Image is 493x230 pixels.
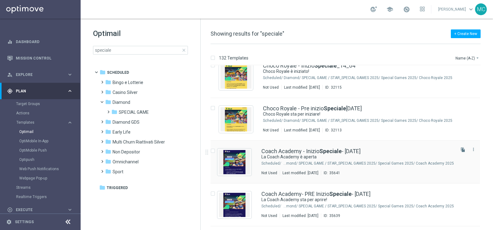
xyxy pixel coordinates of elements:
span: keyboard_arrow_down [468,6,474,13]
span: Early Life [113,129,131,135]
div: Not Used [263,128,279,133]
a: Actions [16,111,64,116]
a: OptiMobile Push [19,148,64,153]
div: ID: [322,128,342,133]
div: Optimail [19,127,80,136]
div: Scheduled/Diamond/SPECIAL GAME /STAR_SPECIAL GAMES 2025/Special Games 2025/Coach Academy 2025 [282,161,454,166]
i: folder [105,129,111,135]
a: Realtime Triggers [16,194,64,199]
div: Plan [7,88,67,94]
button: Templates keyboard_arrow_right [16,120,73,125]
button: Name (A-Z)arrow_drop_down [455,54,481,62]
div: La Coach Academy sta per aprire! [261,197,454,203]
span: Execute [16,208,67,212]
i: folder [105,158,111,165]
a: Streams [16,185,64,190]
span: Non Depositor [113,149,140,155]
i: arrow_drop_down [475,55,480,60]
div: Templates [16,118,80,183]
a: Dashboard [16,33,73,50]
div: Optipush [19,155,80,164]
i: folder [105,148,111,155]
i: folder [105,139,111,145]
button: play_circle_outline Execute keyboard_arrow_right [7,207,73,212]
div: La Coach Academy è aperta [261,154,454,160]
i: folder [100,69,106,75]
b: Speciale [314,62,337,69]
div: Scheduled/Diamond/SPECIAL GAME /STAR_SPECIAL GAMES 2025/Special Games 2025/Choco Royale 2025 [284,118,454,123]
div: Streams [16,183,80,192]
b: Speciale [329,191,352,197]
span: Scheduled [107,70,129,75]
i: more_vert [471,147,476,152]
i: folder [105,119,111,125]
a: Web Push Notifications [19,166,64,171]
div: Not Used [263,85,279,90]
i: equalizer [7,39,13,45]
span: Explore [16,73,67,77]
span: Bingo e Lotterie [113,80,143,85]
div: Target Groups [16,99,80,108]
span: Sport [113,169,123,175]
i: gps_fixed [7,88,13,94]
a: Webpage Pop-up [19,176,64,181]
span: Plan [16,89,67,93]
a: Choco Royale - InizioSpeciale_14_04 [263,63,355,69]
p: 132 Templates [219,55,248,61]
div: OptiMobile Push [19,146,80,155]
div: Realtime Triggers [16,192,80,201]
div: Choco Royale è iniziato! [263,69,454,74]
div: 35639 [329,213,340,218]
a: La Coach Academy è aperta [261,154,440,160]
button: file_copy [459,146,467,154]
button: + Create New [451,29,481,38]
span: Showing results for "speciale" [211,30,284,37]
div: Not Used [261,170,277,175]
div: Choco Royale sta per iniziare! [263,111,454,117]
i: settings [6,219,12,225]
i: person_search [7,72,13,77]
div: Last modified: [DATE] [282,128,322,133]
i: keyboard_arrow_right [67,72,73,77]
div: Mission Control [7,50,73,66]
i: folder [99,184,105,191]
div: Last modified: [DATE] [280,213,321,218]
div: Press SPACE to select this row. [204,184,492,226]
div: 35641 [329,170,340,175]
button: equalizer Dashboard [7,39,73,44]
div: ID: [322,85,342,90]
span: Omnichannel [113,159,139,165]
div: Scheduled/Diamond/SPECIAL GAME /STAR_SPECIAL GAMES 2025/Special Games 2025/Choco Royale 2025 [284,75,454,80]
div: Scheduled/ [263,118,283,123]
div: Last modified: [DATE] [282,85,322,90]
div: ID: [321,213,340,218]
div: ID: [321,170,340,175]
a: Optimail [19,129,64,134]
a: OptiMobile In-App [19,139,64,144]
div: Scheduled/ [261,161,281,166]
i: folder [105,168,111,175]
span: Triggered [107,185,128,191]
div: Templates [16,121,67,124]
div: Press SPACE to select this row. [204,55,492,98]
span: SPECIAL GAME [119,109,149,115]
div: Scheduled/Diamond/SPECIAL GAME /STAR_SPECIAL GAMES 2025/Special Games 2025/Coach Academy 2025 [282,204,454,209]
i: folder [105,89,111,95]
button: Mission Control [7,56,73,61]
a: Optipush [19,157,64,162]
span: Multi Churn Riattivati Silver [113,139,165,145]
span: close [181,48,186,53]
a: Coach Academy - InizioSpeciale- [DATE] [261,148,361,154]
div: Scheduled/ [263,75,283,80]
b: Speciale [319,148,342,154]
div: Dashboard [7,33,73,50]
span: school [386,6,393,13]
a: Choco Royale - Pre inizioSpeciale[DATE] [263,106,362,111]
i: keyboard_arrow_right [67,207,73,213]
div: Web Push Notifications [19,164,80,174]
i: folder [111,109,118,115]
div: MC [475,3,487,15]
div: 32115 [331,85,342,90]
span: Casino Silver [113,90,138,95]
